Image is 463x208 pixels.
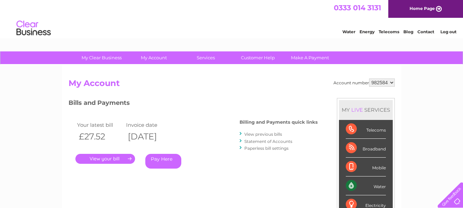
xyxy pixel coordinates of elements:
a: Water [342,29,355,34]
a: Energy [360,29,375,34]
a: Telecoms [379,29,399,34]
div: Account number [333,78,395,87]
div: Telecoms [346,120,386,139]
a: Services [178,51,234,64]
td: Invoice date [124,120,174,130]
h2: My Account [69,78,395,91]
a: Paperless bill settings [244,146,289,151]
th: £27.52 [75,130,125,144]
div: Water [346,176,386,195]
a: Blog [403,29,413,34]
div: Broadband [346,139,386,158]
td: Your latest bill [75,120,125,130]
div: MY SERVICES [339,100,393,120]
a: Contact [417,29,434,34]
div: Clear Business is a trading name of Verastar Limited (registered in [GEOGRAPHIC_DATA] No. 3667643... [70,4,394,33]
a: Make A Payment [282,51,338,64]
a: Pay Here [145,154,181,169]
a: View previous bills [244,132,282,137]
a: . [75,154,135,164]
img: logo.png [16,18,51,39]
div: Mobile [346,158,386,176]
div: LIVE [350,107,364,113]
h4: Billing and Payments quick links [240,120,318,125]
h3: Bills and Payments [69,98,318,110]
a: My Clear Business [73,51,130,64]
th: [DATE] [124,130,174,144]
a: Statement of Accounts [244,139,292,144]
a: My Account [125,51,182,64]
a: 0333 014 3131 [334,3,381,12]
a: Customer Help [230,51,286,64]
a: Log out [440,29,456,34]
